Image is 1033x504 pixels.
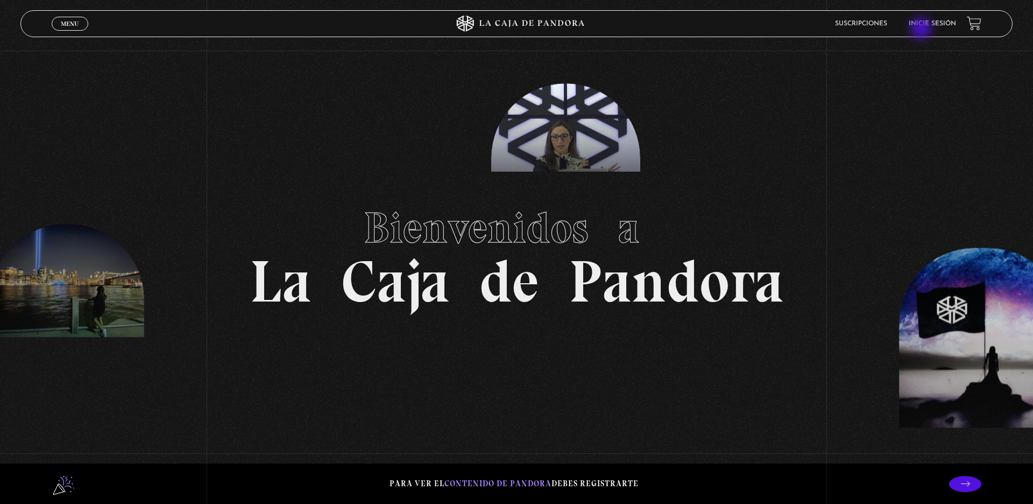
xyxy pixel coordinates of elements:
[250,193,784,311] h1: La Caja de Pandora
[364,202,669,254] span: Bienvenidos a
[835,20,887,27] a: Suscripciones
[58,30,83,37] span: Cerrar
[390,477,639,491] p: Para ver el debes registrarte
[967,16,981,31] a: View your shopping cart
[61,20,79,27] span: Menu
[444,479,551,488] span: contenido de Pandora
[909,20,956,27] a: Inicie sesión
